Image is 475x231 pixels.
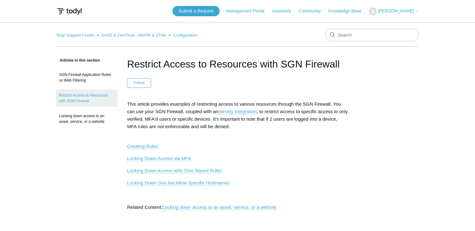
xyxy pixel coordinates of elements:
[218,109,257,114] a: Identity Integration
[162,204,277,210] a: Locking down access to an asset, service, or a website
[226,8,271,14] a: Management Portal
[56,89,118,107] a: Restrict Access to Resources with SGN Firewall
[56,33,94,38] a: Todyl Support Center
[127,203,348,211] p: Related Content:
[127,143,158,149] a: Creating Rules
[329,8,368,14] a: Knowledge Base
[95,33,167,38] li: SASE & ZeroTrust - NGFW & ZTNA
[299,8,327,14] a: Community
[101,33,166,38] a: SASE & ZeroTrust - NGFW & ZTNA
[127,78,151,88] button: Follow Article
[56,33,95,38] li: Todyl Support Center
[127,100,348,138] p: This article provides examples of restricting access to various resources through the SGN Firewal...
[56,58,100,63] span: Articles in this section
[56,69,118,86] a: SGN Firewall Application Rules vs Web Filtering
[369,8,419,15] button: [PERSON_NAME]
[127,180,230,186] a: Locking Down Geo but Allow Specific Hostnames
[56,6,83,17] img: Todyl Support Center Help Center home page
[127,156,191,161] a: Locking Down Access via MFA
[173,33,197,38] a: Configuration
[167,33,197,38] li: Configuration
[272,8,297,14] a: University
[127,168,222,173] a: Locking Down Access with Time Based Rules
[127,57,348,72] h1: Restrict Access to Resources with SGN Firewall
[325,29,419,41] input: Search
[56,110,118,128] a: Locking down access to an asset, service, or a website
[378,8,414,13] span: [PERSON_NAME]
[172,6,220,16] a: Submit a Request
